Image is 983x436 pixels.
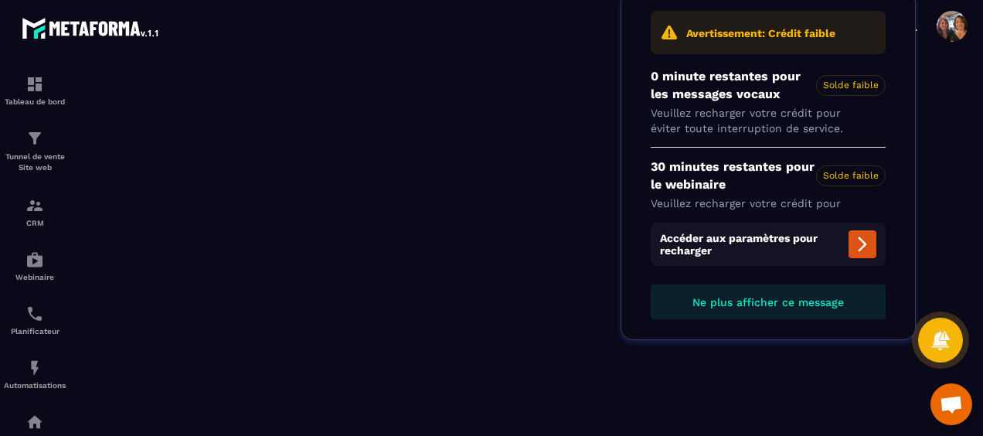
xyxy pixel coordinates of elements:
img: formation [26,129,44,148]
span: Ne plus afficher ce message [692,296,844,308]
img: automations [26,359,44,377]
p: Automatisations [4,381,66,390]
span: Solde faible [816,165,886,186]
a: schedulerschedulerPlanificateur [4,293,66,347]
span: Solde faible [816,75,886,96]
a: automationsautomationsAutomatisations [4,347,66,401]
img: formation [26,196,44,215]
p: Veuillez recharger votre crédit pour éviter toute interruption de service. [651,196,886,227]
div: Ouvrir le chat [930,383,972,425]
a: formationformationCRM [4,185,66,239]
img: logo [22,14,161,42]
a: formationformationTunnel de vente Site web [4,118,66,185]
p: Tunnel de vente Site web [4,152,66,173]
p: Planificateur [4,327,66,336]
a: automationsautomationsWebinaire [4,239,66,293]
p: Avertissement: Crédit faible [686,26,835,42]
img: formation [26,75,44,94]
img: scheduler [26,305,44,323]
p: Tableau de bord [4,97,66,106]
img: automations [26,250,44,269]
span: Accéder aux paramètres pour recharger [651,223,886,266]
p: Webinaire [4,273,66,281]
img: automations [26,413,44,431]
p: 30 minutes restantes pour le webinaire [651,158,886,193]
a: formationformationTableau de bord [4,63,66,118]
p: Veuillez recharger votre crédit pour éviter toute interruption de service. [651,106,886,136]
p: 0 minute restantes pour les messages vocaux [651,68,886,103]
p: CRM [4,219,66,227]
button: Ne plus afficher ce message [651,284,886,319]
